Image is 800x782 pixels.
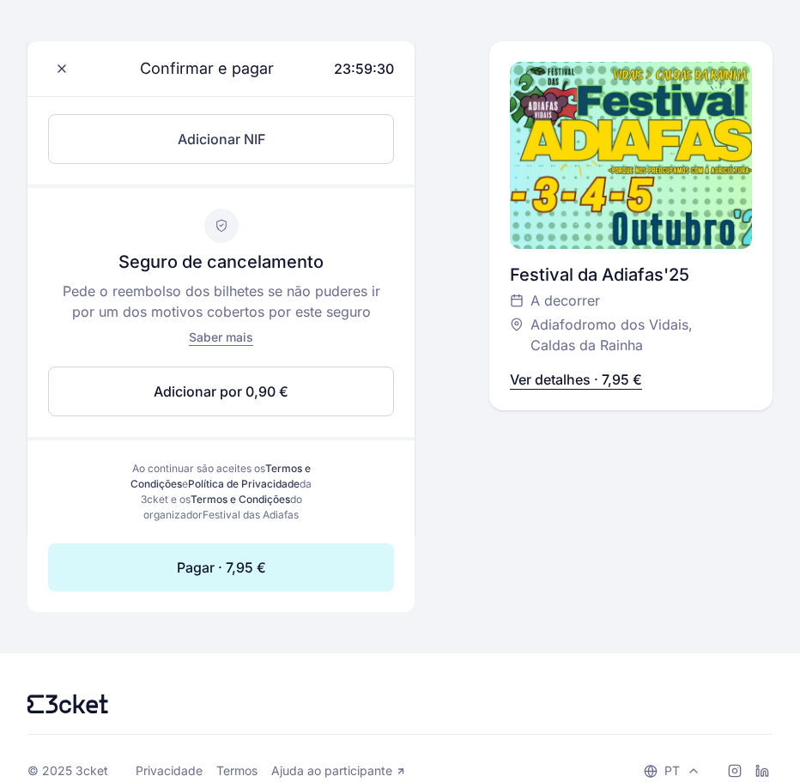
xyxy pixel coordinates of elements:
[118,250,324,274] p: Seguro de cancelamento
[664,762,680,779] p: pt
[188,477,300,490] a: Política de Privacidade
[271,763,392,779] span: Ajuda ao participante
[216,763,258,779] a: Termos
[530,290,600,311] span: A decorrer
[530,314,735,355] span: Adiafodromo dos Vidais, Caldas da Rainha
[271,763,406,779] a: Ajuda ao participante
[136,763,203,779] a: Privacidade
[154,381,288,402] span: Adicionar por 0,90 €
[48,543,394,591] button: Pagar · 7,95 €
[48,114,394,164] button: Adicionar NIF
[189,330,253,344] span: Saber mais
[334,60,394,77] span: 23:59:30
[191,493,290,506] a: Termos e Condições
[57,281,386,322] p: Pede o reembolso dos bilhetes se não puderes ir por um dos motivos cobertos por este seguro
[119,57,274,81] span: Confirmar e pagar
[124,461,318,523] div: Ao continuar são aceites os e da 3cket e os do organizador
[48,367,394,416] button: Adicionar por 0,90 €
[27,763,108,779] div: © 2025 3cket
[203,508,299,521] span: Festival das Adiafas
[510,369,642,390] p: Ver detalhes · 7,95 €
[510,263,752,287] div: Festival da Adiafas'25
[177,557,266,578] span: Pagar · 7,95 €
